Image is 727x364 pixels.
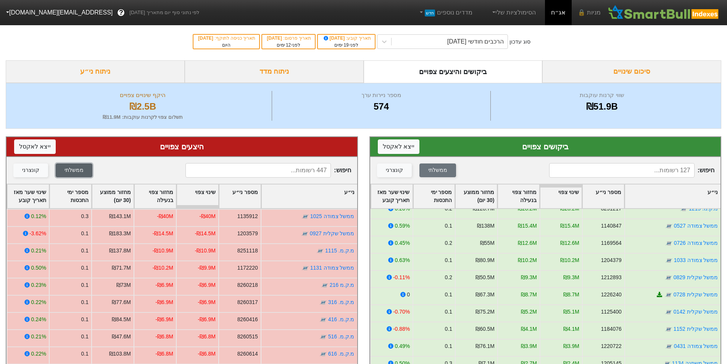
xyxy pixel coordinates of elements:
div: Toggle SortBy [498,184,539,208]
div: 1172220 [237,264,258,272]
div: ₪4.1M [563,325,579,333]
div: 0.1 [81,315,89,324]
a: מ.ק.מ. 416 [328,316,355,322]
div: ניתוח מדד [185,60,364,83]
div: 0.1 [81,298,89,306]
div: -₪6.9M [155,315,173,324]
img: tase link [680,205,687,213]
div: ₪128.7M [472,205,494,213]
div: 0.22% [31,350,46,358]
div: ממשלתי [428,166,447,175]
div: שווי קרנות עוקבות [493,91,711,100]
div: Toggle SortBy [413,184,455,208]
div: 0 [407,291,410,299]
div: -₪14.5M [195,230,216,238]
div: תאריך פרסום : [266,35,311,42]
a: ממשל צמודה 0431 [674,343,718,349]
img: tase link [319,333,327,341]
div: Toggle SortBy [371,184,413,208]
button: ממשלתי [56,163,92,177]
img: tase link [301,213,309,220]
div: ₪73M [116,281,131,289]
div: ₪8.7M [521,291,537,299]
div: ₪2.5B [16,100,270,113]
div: ₪138M [477,222,495,230]
a: מ.ק.מ. 616 [328,351,355,357]
div: ₪5.1M [563,308,579,316]
div: ₪9.3M [563,273,579,281]
div: 0.50% [31,264,46,272]
div: -0.70% [393,308,409,316]
a: ממשל שקלית 0829 [673,274,718,280]
div: 0.1 [81,350,89,358]
div: 1212893 [601,273,621,281]
div: 8260614 [237,350,258,358]
div: תאריך קובע : [322,35,371,42]
input: 127 רשומות... [549,163,695,178]
div: ₪3.9M [521,342,537,350]
div: 0.63% [395,256,409,264]
div: 0.2 [445,273,452,281]
div: ₪28.2M [518,205,537,213]
div: ₪3.9M [563,342,579,350]
a: הסימולציות שלי [488,5,539,20]
div: ₪47.6M [112,333,131,341]
div: 0.1 [445,291,452,299]
div: 0.49% [395,342,409,350]
div: ₪15.4M [518,222,537,230]
span: [DATE] [267,36,283,41]
div: ₪77.6M [112,298,131,306]
img: tase link [664,325,672,333]
div: 0.22% [31,298,46,306]
div: -₪6.9M [198,315,216,324]
div: ₪143.1M [109,212,131,220]
div: ₪75.2M [476,308,495,316]
a: מ.ק.מ 216 [330,282,355,288]
div: 1184076 [601,325,621,333]
div: -₪40M [157,212,173,220]
img: tase link [665,257,672,264]
div: 0.21% [31,333,46,341]
div: ₪71.7M [112,264,131,272]
a: ממשל שקלית 0927 [310,230,355,236]
div: 0.1 [445,342,452,350]
div: 1203579 [237,230,258,238]
div: 0.1 [81,264,89,272]
div: -₪10.9M [195,247,216,255]
div: -0.88% [393,325,409,333]
div: Toggle SortBy [625,184,721,208]
div: ₪103.8M [109,350,131,358]
img: tase link [319,316,327,324]
div: 1220722 [601,342,621,350]
img: tase link [319,350,327,358]
div: ₪67.3M [476,291,495,299]
div: ₪9.3M [521,273,537,281]
div: 0.2 [445,239,452,247]
div: -₪6.8M [155,333,173,341]
div: Toggle SortBy [540,184,582,208]
div: 0.1 [445,256,452,264]
div: 8260218 [237,281,258,289]
div: ₪28.2M [560,205,579,213]
img: tase link [301,230,309,238]
div: קונצרני [22,166,39,175]
img: tase link [664,308,672,316]
div: 0.24% [31,315,46,324]
img: tase link [321,281,329,289]
div: 0.1 [81,333,89,341]
button: קונצרני [377,163,412,177]
div: -3.62% [29,230,46,238]
div: Toggle SortBy [455,184,497,208]
div: Toggle SortBy [92,184,134,208]
div: ₪12.6M [560,239,579,247]
a: ממשל צמודה 1131 [310,265,355,271]
div: 0.23% [31,281,46,289]
div: ביקושים והיצעים צפויים [364,60,543,83]
img: SmartBull [607,5,721,20]
div: 574 [274,100,488,113]
span: 19 [343,42,348,48]
div: ביקושים צפויים [378,141,713,152]
div: 0.20% [395,205,409,213]
div: -₪6.8M [198,333,216,341]
div: היקף שינויים צפויים [16,91,270,100]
